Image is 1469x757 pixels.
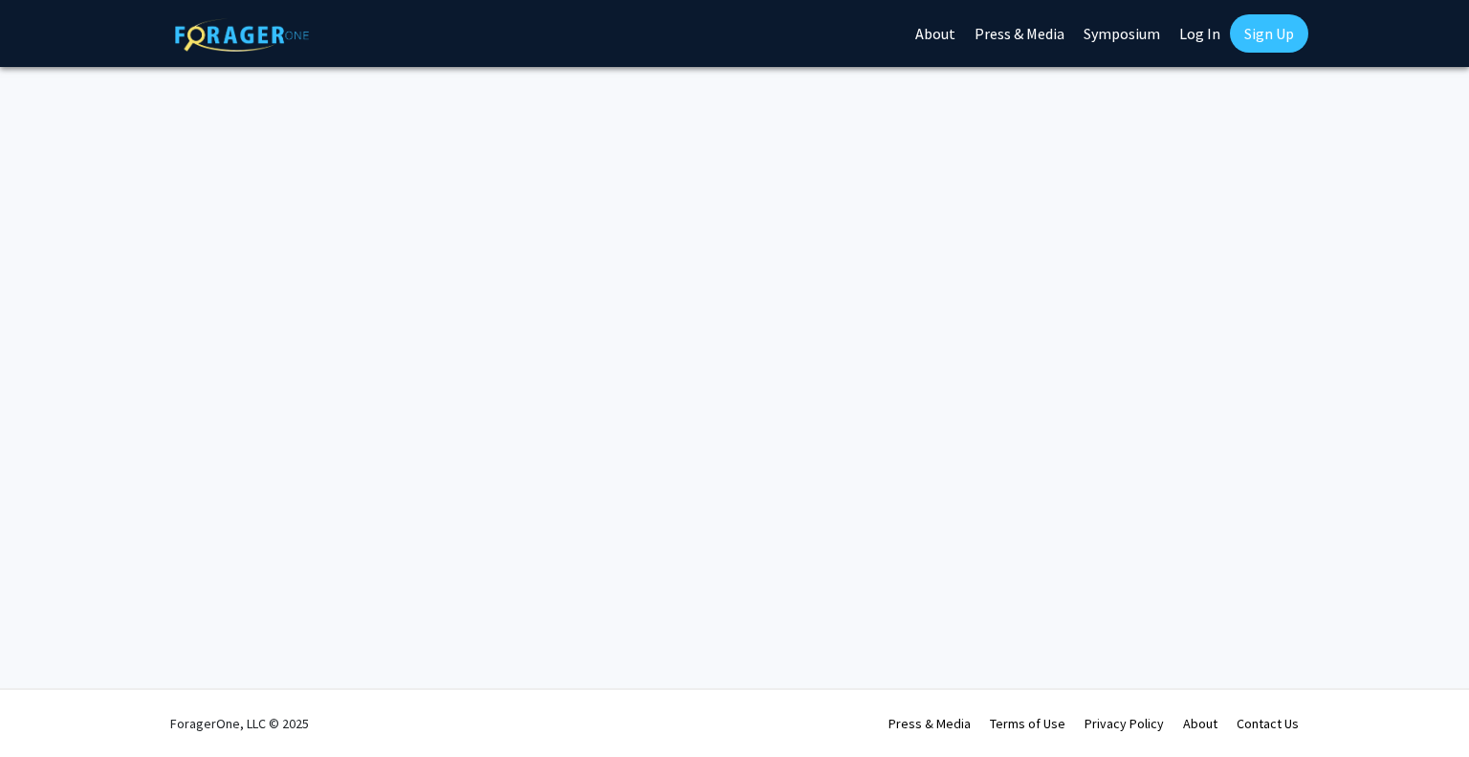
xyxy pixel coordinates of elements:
[1230,14,1308,53] a: Sign Up
[990,715,1065,732] a: Terms of Use
[888,715,971,732] a: Press & Media
[1237,715,1299,732] a: Contact Us
[1183,715,1217,732] a: About
[1085,715,1164,732] a: Privacy Policy
[170,690,309,757] div: ForagerOne, LLC © 2025
[175,18,309,52] img: ForagerOne Logo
